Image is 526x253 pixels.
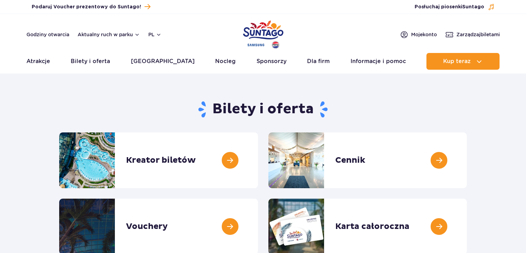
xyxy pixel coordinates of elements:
button: Posłuchaj piosenkiSuntago [415,3,495,10]
span: Suntago [462,5,484,9]
span: Podaruj Voucher prezentowy do Suntago! [32,3,141,10]
a: Atrakcje [26,53,50,70]
a: Nocleg [215,53,236,70]
a: Park of Poland [243,17,283,49]
a: Podaruj Voucher prezentowy do Suntago! [32,2,150,11]
h1: Bilety i oferta [59,100,467,118]
button: Aktualny ruch w parku [78,32,140,37]
a: [GEOGRAPHIC_DATA] [131,53,195,70]
span: Moje konto [411,31,437,38]
a: Sponsorzy [257,53,286,70]
a: Informacje i pomoc [351,53,406,70]
a: Dla firm [307,53,330,70]
a: Godziny otwarcia [26,31,69,38]
span: Posłuchaj piosenki [415,3,484,10]
a: Bilety i oferta [71,53,110,70]
span: Zarządzaj biletami [456,31,500,38]
button: Kup teraz [426,53,500,70]
button: pl [148,31,162,38]
a: Zarządzajbiletami [445,30,500,39]
a: Mojekonto [400,30,437,39]
span: Kup teraz [443,58,471,64]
